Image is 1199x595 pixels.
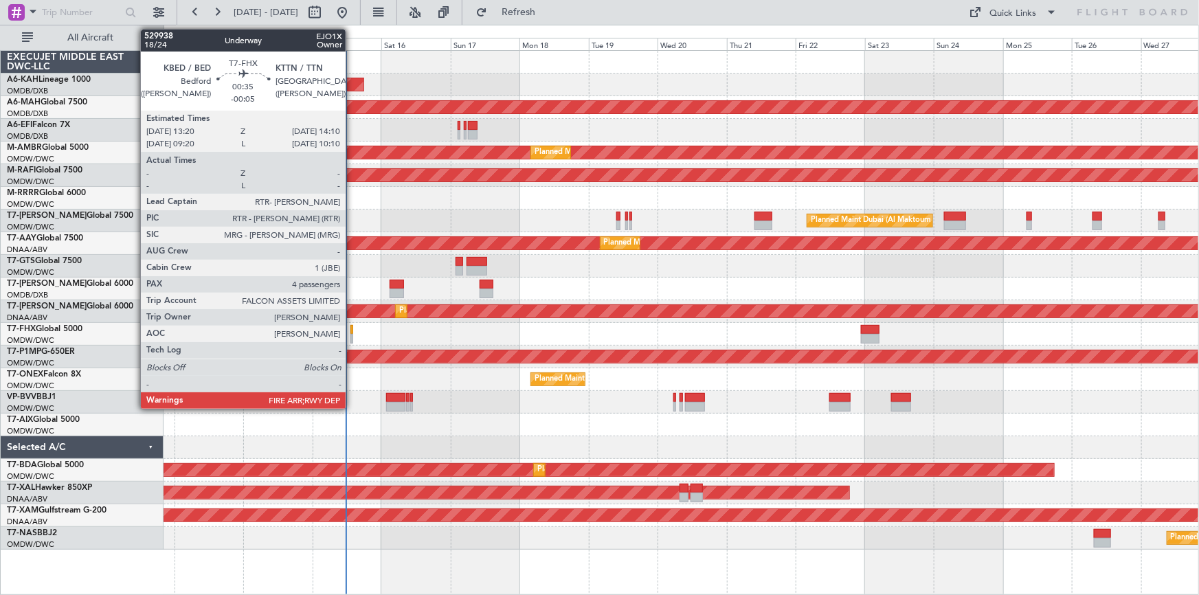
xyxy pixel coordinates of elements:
div: Sat 16 [381,38,451,50]
span: Refresh [490,8,548,17]
a: M-RAFIGlobal 7500 [7,166,82,175]
a: OMDW/DWC [7,381,54,391]
a: T7-ONEXFalcon 8X [7,370,81,379]
div: Mon 18 [519,38,589,50]
span: T7-XAL [7,484,35,492]
a: T7-P1MPG-650ER [7,348,75,356]
a: OMDW/DWC [7,426,54,436]
span: T7-AIX [7,416,33,424]
span: T7-BDA [7,461,37,469]
div: Planned Maint Dubai (Al Maktoum Intl) [604,233,739,254]
div: Tue 26 [1072,38,1141,50]
div: Planned Maint Dubai (Al Maktoum Intl) [267,392,403,412]
div: [DATE] [166,27,190,39]
a: OMDW/DWC [7,154,54,164]
a: A6-KAHLineage 1000 [7,76,91,84]
a: T7-XALHawker 850XP [7,484,92,492]
input: Trip Number [42,2,121,23]
span: T7-NAS [7,529,37,537]
div: Fri 22 [796,38,865,50]
a: T7-BDAGlobal 5000 [7,461,84,469]
div: Thu 14 [243,38,313,50]
span: All Aircraft [36,33,145,43]
div: Planned Maint Geneva (Cointrin) [535,369,648,390]
a: OMDB/DXB [7,131,48,142]
div: Wed 13 [175,38,244,50]
a: T7-AIXGlobal 5000 [7,416,80,424]
a: A6-MAHGlobal 7500 [7,98,87,106]
button: Refresh [469,1,552,23]
div: Planned Maint Dubai (Al Maktoum Intl) [811,210,946,231]
a: OMDB/DXB [7,86,48,96]
div: Mon 25 [1003,38,1073,50]
div: Planned Maint Dubai (Al Maktoum Intl) [399,301,535,322]
a: VP-BVVBBJ1 [7,393,56,401]
a: OMDW/DWC [7,335,54,346]
div: Quick Links [990,7,1037,21]
a: T7-NASBBJ2 [7,529,57,537]
div: Unplanned Maint Budapest ([PERSON_NAME] Intl) [78,74,255,95]
a: T7-FHXGlobal 5000 [7,325,82,333]
div: Fri 15 [313,38,382,50]
span: T7-[PERSON_NAME] [7,212,87,220]
a: T7-XAMGulfstream G-200 [7,506,107,515]
span: T7-AAY [7,234,36,243]
span: A6-KAH [7,76,38,84]
a: OMDW/DWC [7,358,54,368]
a: DNAA/ABV [7,517,47,527]
a: DNAA/ABV [7,245,47,255]
span: T7-[PERSON_NAME] [7,280,87,288]
span: VP-BVV [7,393,36,401]
a: A6-EFIFalcon 7X [7,121,70,129]
a: OMDB/DXB [7,109,48,119]
a: OMDW/DWC [7,471,54,482]
div: Tue 19 [589,38,658,50]
a: OMDB/DXB [7,290,48,300]
span: T7-XAM [7,506,38,515]
span: M-RRRR [7,189,39,197]
span: T7-P1MP [7,348,41,356]
a: OMDW/DWC [7,222,54,232]
a: T7-[PERSON_NAME]Global 6000 [7,280,133,288]
a: T7-AAYGlobal 7500 [7,234,83,243]
a: T7-[PERSON_NAME]Global 6000 [7,302,133,311]
button: Quick Links [963,1,1064,23]
button: All Aircraft [15,27,149,49]
span: T7-GTS [7,257,35,265]
a: DNAA/ABV [7,313,47,323]
span: [DATE] - [DATE] [234,6,298,19]
a: T7-GTSGlobal 7500 [7,257,82,265]
span: A6-MAH [7,98,41,106]
div: Planned Maint Dubai (Al Maktoum Intl) [537,460,673,480]
a: OMDW/DWC [7,177,54,187]
span: T7-FHX [7,325,36,333]
span: M-AMBR [7,144,42,152]
div: Planned Maint Dubai (Al Maktoum Intl) [535,142,670,163]
a: DNAA/ABV [7,494,47,504]
a: M-AMBRGlobal 5000 [7,144,89,152]
div: Sun 24 [934,38,1003,50]
a: M-RRRRGlobal 6000 [7,189,86,197]
a: OMDW/DWC [7,267,54,278]
a: T7-[PERSON_NAME]Global 7500 [7,212,133,220]
div: Sat 23 [865,38,934,50]
div: Sun 17 [451,38,520,50]
div: Wed 20 [658,38,727,50]
span: T7-ONEX [7,370,43,379]
span: T7-[PERSON_NAME] [7,302,87,311]
div: Thu 21 [727,38,796,50]
a: OMDW/DWC [7,403,54,414]
a: OMDW/DWC [7,199,54,210]
span: A6-EFI [7,121,32,129]
span: M-RAFI [7,166,36,175]
a: OMDW/DWC [7,539,54,550]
